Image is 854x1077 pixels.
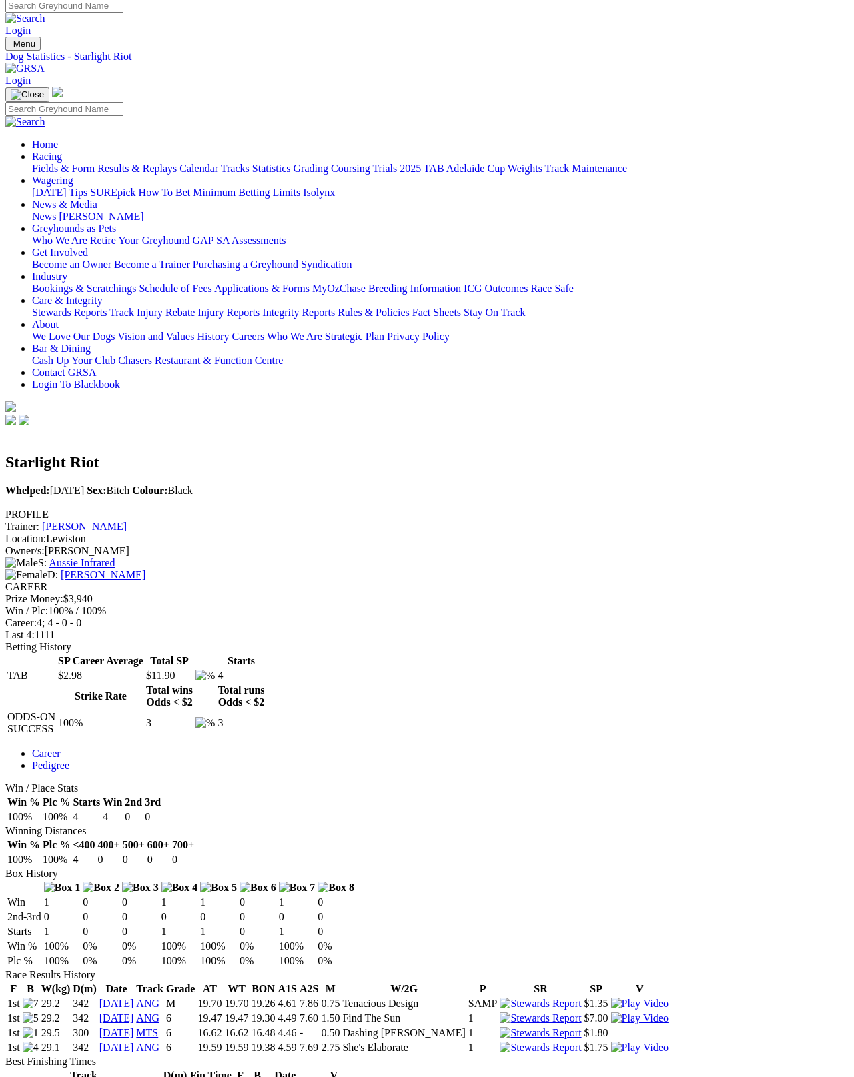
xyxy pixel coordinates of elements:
a: Contact GRSA [32,367,96,378]
th: Total wins Odds < $2 [145,684,193,709]
th: A2S [299,982,319,996]
td: 19.30 [250,1012,276,1025]
th: SP Career Average [57,654,144,668]
a: Home [32,139,58,150]
td: 1st [7,1041,21,1054]
td: 0 [82,896,120,909]
td: 0 [171,853,195,866]
a: ANG [136,998,159,1009]
img: Play Video [611,1012,669,1024]
th: 400+ [97,838,121,852]
td: 0.75 [320,997,340,1010]
th: W(kg) [41,982,71,996]
th: 600+ [147,838,170,852]
img: 1 [23,1027,39,1039]
th: BON [250,982,276,996]
a: [DATE] [99,998,134,1009]
span: Owner/s: [5,545,45,556]
a: Grading [294,163,328,174]
b: Sex: [87,485,106,496]
th: Track [135,982,164,996]
td: 0% [239,940,277,953]
img: % [195,670,215,682]
span: Bitch [87,485,129,496]
img: Female [5,569,47,581]
a: Privacy Policy [387,331,450,342]
img: 4 [23,1042,39,1054]
a: Coursing [331,163,370,174]
td: $1.80 [584,1026,609,1040]
a: Dog Statistics - Starlight Riot [5,51,849,63]
th: 2nd [124,796,143,809]
a: View replay [611,1042,669,1053]
td: 100% [43,940,81,953]
td: 4.49 [277,1012,297,1025]
img: Box 2 [83,882,119,894]
a: Become a Trainer [114,259,190,270]
a: Weights [508,163,542,174]
td: Win [7,896,42,909]
th: Grade [165,982,196,996]
td: 29.5 [41,1026,71,1040]
td: 1 [161,896,199,909]
img: twitter.svg [19,415,29,425]
a: [PERSON_NAME] [42,521,127,532]
img: Play Video [611,1042,669,1054]
th: B [22,982,39,996]
td: $2.98 [57,669,144,682]
span: Menu [13,39,35,49]
td: 1.50 [320,1012,340,1025]
a: Fact Sheets [412,307,461,318]
a: Aussie Infrared [49,557,115,568]
td: M [165,997,196,1010]
img: Search [5,116,45,128]
td: 6 [165,1012,196,1025]
td: 1 [199,896,238,909]
span: Location: [5,533,46,544]
td: 0 [121,896,159,909]
div: Betting History [5,641,849,653]
a: Get Involved [32,247,88,258]
td: 3 [217,710,265,736]
div: 1111 [5,629,849,641]
td: 100% [161,954,199,968]
img: Box 7 [279,882,316,894]
div: Bar & Dining [32,355,849,367]
a: MTS [136,1027,158,1038]
th: AT [197,982,222,996]
th: Total SP [145,654,193,668]
img: GRSA [5,63,45,75]
td: 100% [278,940,316,953]
td: 0 [121,910,159,924]
td: Starts [7,925,42,938]
a: Stay On Track [464,307,525,318]
span: Last 4: [5,629,35,640]
a: Chasers Restaurant & Function Centre [118,355,283,366]
a: We Love Our Dogs [32,331,115,342]
td: 2nd-3rd [7,910,42,924]
a: Bar & Dining [32,343,91,354]
img: Box 5 [200,882,237,894]
td: 0 [317,925,355,938]
input: Search [5,102,123,116]
div: Industry [32,283,849,295]
a: Tracks [221,163,250,174]
a: ANG [136,1012,159,1024]
a: MyOzChase [312,283,366,294]
a: Schedule of Fees [139,283,211,294]
a: Integrity Reports [262,307,335,318]
img: Box 3 [122,882,159,894]
a: Cash Up Your Club [32,355,115,366]
td: 0 [43,910,81,924]
a: View replay [611,1012,669,1024]
img: facebook.svg [5,415,16,425]
th: V [610,982,669,996]
img: Close [11,89,44,100]
a: News & Media [32,199,97,210]
span: S: [5,557,47,568]
div: CAREER [5,581,849,593]
a: [DATE] Tips [32,187,87,198]
div: 100% / 100% [5,605,849,617]
td: 100% [278,954,316,968]
td: 4 [102,810,123,824]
